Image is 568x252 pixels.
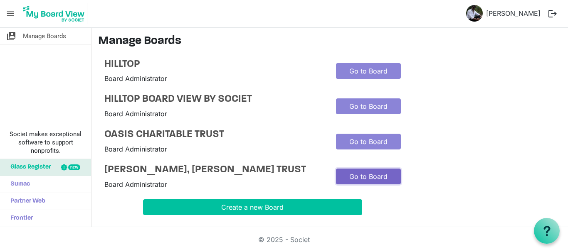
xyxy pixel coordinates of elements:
[336,63,401,79] a: Go to Board
[466,5,483,22] img: hSUB5Hwbk44obJUHC4p8SpJiBkby1CPMa6WHdO4unjbwNk2QqmooFCj6Eu6u6-Q6MUaBHHRodFmU3PnQOABFnA_thumb.png
[143,225,362,235] div: Spread the word! Tell your friends about My Board View
[336,169,401,184] a: Go to Board
[143,199,362,215] button: Create a new Board
[2,6,18,22] span: menu
[104,74,167,83] span: Board Administrator
[98,34,561,49] h3: Manage Boards
[68,164,80,170] div: new
[20,3,87,24] img: My Board View Logo
[104,59,324,71] a: HILLTOP
[104,129,324,141] a: OASIS CHARITABLE TRUST
[20,3,91,24] a: My Board View Logo
[6,28,16,44] span: switch_account
[104,93,324,105] a: HILLTOP BOARD VIEW BY SOCIET
[104,110,167,118] span: Board Administrator
[6,210,33,227] span: Frontier
[6,176,30,193] span: Sumac
[6,159,51,176] span: Glass Register
[23,28,66,44] span: Manage Boards
[104,164,324,176] a: [PERSON_NAME], [PERSON_NAME] TRUST
[4,130,87,155] span: Societ makes exceptional software to support nonprofits.
[6,193,45,210] span: Partner Web
[483,5,544,22] a: [PERSON_NAME]
[336,134,401,149] a: Go to Board
[258,235,310,244] a: © 2025 - Societ
[104,145,167,153] span: Board Administrator
[544,5,561,22] button: logout
[104,180,167,188] span: Board Administrator
[336,98,401,114] a: Go to Board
